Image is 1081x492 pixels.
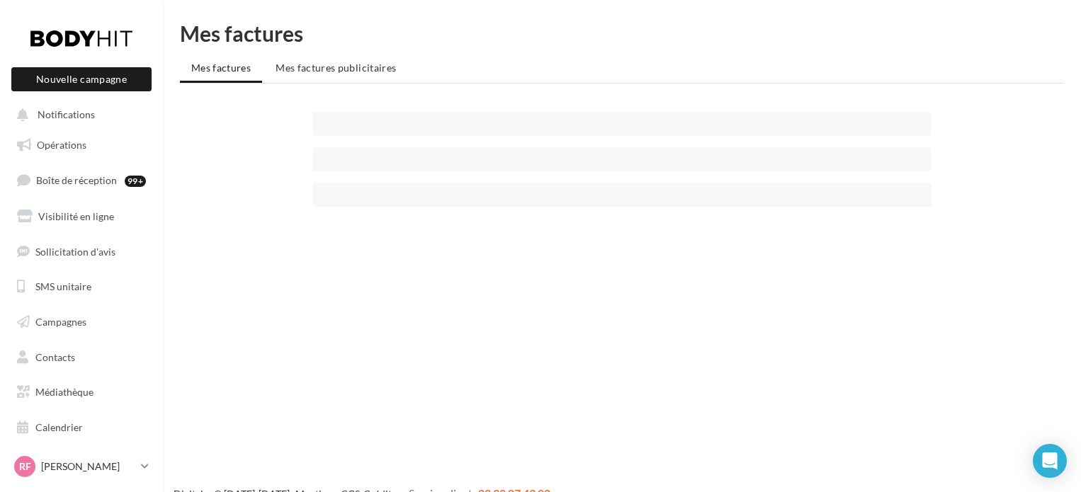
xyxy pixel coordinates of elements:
[9,130,154,160] a: Opérations
[276,62,396,74] span: Mes factures publicitaires
[11,67,152,91] button: Nouvelle campagne
[9,377,154,407] a: Médiathèque
[19,459,31,474] span: RF
[35,316,86,328] span: Campagnes
[35,280,91,292] span: SMS unitaire
[9,165,154,195] a: Boîte de réception99+
[9,343,154,372] a: Contacts
[41,459,135,474] p: [PERSON_NAME]
[37,139,86,151] span: Opérations
[125,176,146,187] div: 99+
[38,109,95,121] span: Notifications
[1033,444,1067,478] div: Open Intercom Messenger
[38,210,114,222] span: Visibilité en ligne
[9,202,154,231] a: Visibilité en ligne
[11,453,152,480] a: RF [PERSON_NAME]
[9,413,154,442] a: Calendrier
[9,272,154,302] a: SMS unitaire
[35,351,75,363] span: Contacts
[35,386,94,398] span: Médiathèque
[35,245,115,257] span: Sollicitation d'avis
[35,421,83,433] span: Calendrier
[36,174,117,186] span: Boîte de réception
[9,307,154,337] a: Campagnes
[9,237,154,267] a: Sollicitation d'avis
[180,23,1064,44] h1: Mes factures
